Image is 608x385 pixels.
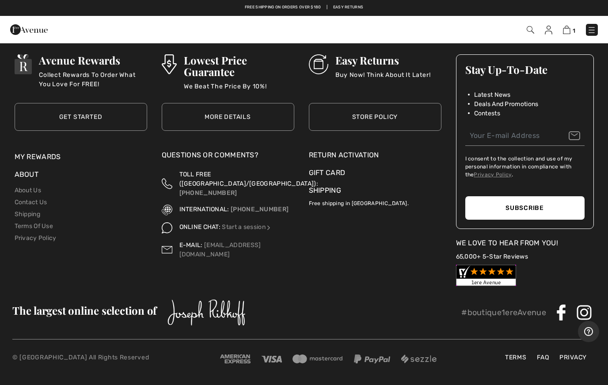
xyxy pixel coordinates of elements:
[309,150,441,160] a: Return Activation
[184,54,294,77] h3: Lowest Price Guarantee
[12,353,207,362] p: © [GEOGRAPHIC_DATA] All Rights Reserved
[465,155,585,179] label: I consent to the collection and use of my personal information in compliance with the .
[474,172,511,178] a: Privacy Policy
[266,225,272,231] img: Online Chat
[576,305,592,320] img: Instagram
[222,223,272,231] a: Start a session
[179,206,229,213] span: INTERNATIONAL:
[15,152,61,161] a: My Rewards
[15,222,53,230] a: Terms Of Use
[456,265,516,286] img: Customer Reviews
[15,187,41,194] a: About Us
[573,27,575,34] span: 1
[231,206,289,213] a: [PHONE_NUMBER]
[465,64,585,75] h3: Stay Up-To-Date
[309,196,441,207] p: Free shipping in [GEOGRAPHIC_DATA].
[327,4,327,11] span: |
[309,103,441,131] a: Store Policy
[333,4,364,11] a: Easy Returns
[179,241,261,258] a: [EMAIL_ADDRESS][DOMAIN_NAME]
[162,170,172,198] img: Toll Free (Canada/US)
[184,82,294,99] p: We Beat The Price By 10%!
[162,103,294,131] a: More Details
[15,169,147,184] div: About
[465,126,585,146] input: Your E-mail Address
[527,26,534,34] img: Search
[545,26,552,34] img: My Info
[532,353,553,362] a: FAQ
[401,355,437,363] img: Sezzle
[162,240,172,259] img: Contact us
[179,171,318,187] span: TOLL FREE ([GEOGRAPHIC_DATA]/[GEOGRAPHIC_DATA]):
[474,109,500,118] span: Contests
[354,355,391,363] img: Paypal
[456,253,528,260] a: 65,000+ 5-Star Reviews
[474,90,511,99] span: Latest News
[335,70,430,88] p: Buy Now! Think About It Later!
[167,299,246,326] img: Joseph Ribkoff
[563,24,575,35] a: 1
[15,198,47,206] a: Contact Us
[39,70,147,88] p: Collect Rewards To Order What You Love For FREE!
[12,303,156,317] span: The largest online selection of
[262,356,282,362] img: Visa
[15,103,147,131] a: Get Started
[15,234,57,242] a: Privacy Policy
[553,305,569,320] img: Facebook
[474,99,539,109] span: Deals And Promotions
[162,205,172,215] img: International
[179,189,237,197] a: [PHONE_NUMBER]
[563,26,570,34] img: Shopping Bag
[587,26,596,34] img: Menu
[245,4,321,11] a: Free shipping on orders over $180
[15,54,32,74] img: Avenue Rewards
[39,54,147,66] h3: Avenue Rewards
[309,54,329,74] img: Easy Returns
[309,186,341,194] a: Shipping
[456,238,594,248] div: We Love To Hear From You!
[162,150,294,165] div: Questions or Comments?
[15,210,40,218] a: Shipping
[501,353,531,362] a: Terms
[10,25,48,33] a: 1ère Avenue
[461,307,546,319] p: #boutique1ereAvenue
[179,223,221,231] span: ONLINE CHAT:
[465,196,585,220] button: Subscribe
[293,355,343,363] img: Mastercard
[162,222,172,233] img: Online Chat
[309,168,441,178] a: Gift Card
[162,54,177,74] img: Lowest Price Guarantee
[10,21,48,38] img: 1ère Avenue
[555,353,591,362] a: Privacy
[220,355,251,363] img: Amex
[179,241,203,249] span: E-MAIL:
[335,54,430,66] h3: Easy Returns
[578,321,599,343] iframe: Opens a widget where you can find more information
